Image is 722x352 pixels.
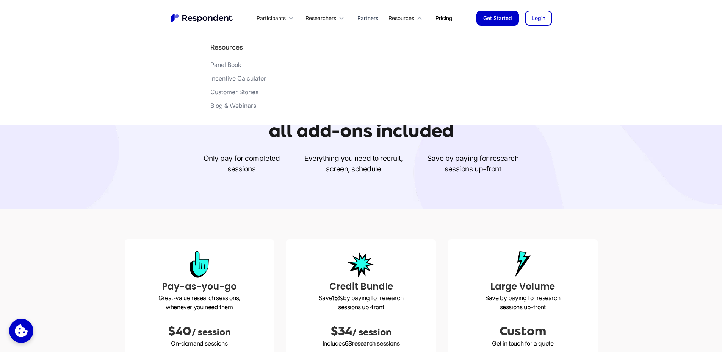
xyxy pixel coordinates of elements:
[257,14,286,22] div: Participants
[292,293,430,312] p: Save by paying for research sessions up-front
[525,11,552,26] a: Login
[352,340,399,347] span: research sessions
[170,13,235,23] a: home
[305,14,336,22] div: Researchers
[210,43,243,52] h4: Resources
[427,153,518,174] p: Save by paying for research sessions up-front
[454,339,592,348] p: Get in touch for a quote
[332,294,343,302] strong: 15%
[210,102,256,109] div: Blog & Webinars
[210,88,258,96] div: Customer Stories
[210,75,266,85] a: Incentive Calculator
[131,339,268,348] p: On-demand sessions
[292,339,430,348] p: Includes
[210,61,266,72] a: Panel Book
[454,293,592,312] p: Save by paying for research sessions up-front
[454,280,592,293] h3: Large Volume
[210,102,266,112] a: Blog & Webinars
[131,280,268,293] h3: Pay-as-you-go
[384,9,429,27] div: Resources
[345,340,352,347] span: 63
[500,324,546,338] span: Custom
[170,13,235,23] img: Untitled UI logotext
[388,14,414,22] div: Resources
[210,61,241,69] div: Panel Book
[351,9,384,27] a: Partners
[210,75,266,82] div: Incentive Calculator
[131,293,268,312] p: Great-value research sessions, whenever you need them
[210,88,266,99] a: Customer Stories
[304,153,403,174] p: Everything you need to recruit, screen, schedule
[191,327,231,338] span: / session
[301,9,351,27] div: Researchers
[204,153,280,174] p: Only pay for completed sessions
[476,11,519,26] a: Get Started
[168,324,191,338] span: $40
[352,327,392,338] span: / session
[330,324,352,338] span: $34
[252,9,301,27] div: Participants
[429,9,458,27] a: Pricing
[292,280,430,293] h3: Credit Bundle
